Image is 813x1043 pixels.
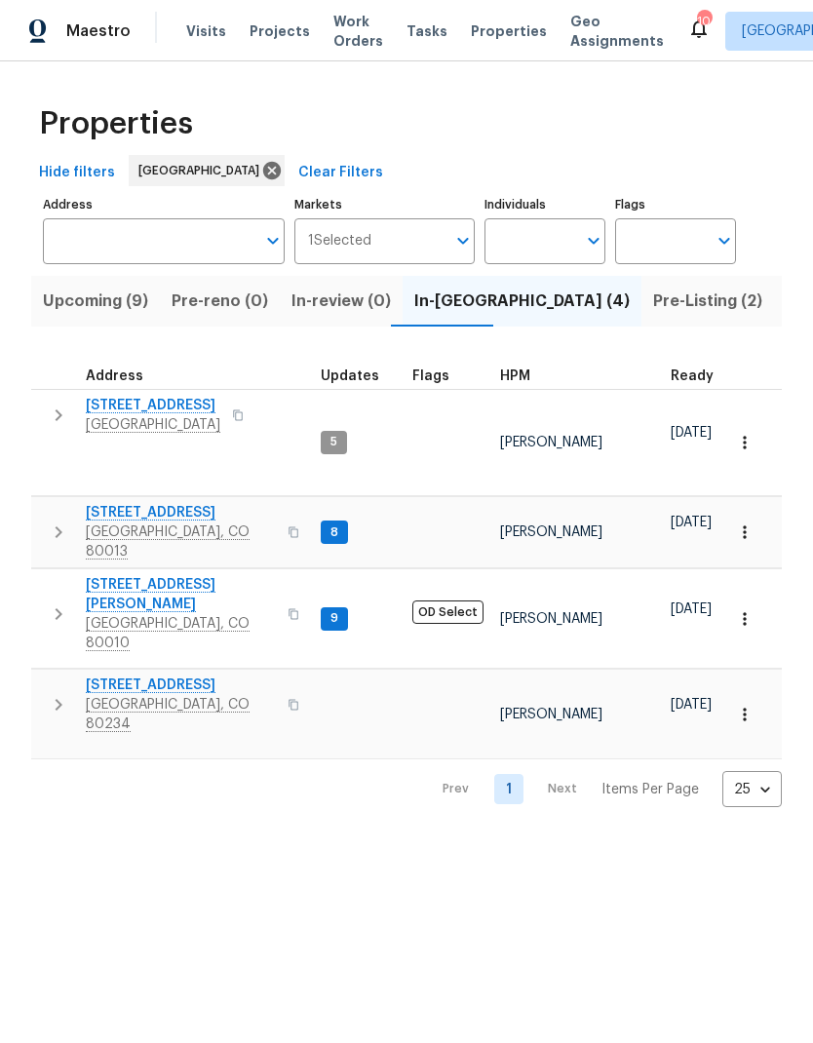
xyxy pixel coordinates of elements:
[43,288,148,315] span: Upcoming (9)
[653,288,762,315] span: Pre-Listing (2)
[31,155,123,191] button: Hide filters
[722,764,782,815] div: 25
[250,21,310,41] span: Projects
[671,369,731,383] div: Earliest renovation start date (first business day after COE or Checkout)
[471,21,547,41] span: Properties
[66,21,131,41] span: Maestro
[601,780,699,799] p: Items Per Page
[494,774,523,804] a: Goto page 1
[323,524,346,541] span: 8
[711,227,738,254] button: Open
[414,288,630,315] span: In-[GEOGRAPHIC_DATA] (4)
[39,114,193,134] span: Properties
[259,227,287,254] button: Open
[671,369,714,383] span: Ready
[291,288,391,315] span: In-review (0)
[43,199,285,211] label: Address
[138,161,267,180] span: [GEOGRAPHIC_DATA]
[671,602,712,616] span: [DATE]
[484,199,605,211] label: Individuals
[671,698,712,712] span: [DATE]
[615,199,736,211] label: Flags
[294,199,476,211] label: Markets
[424,771,782,807] nav: Pagination Navigation
[671,426,712,440] span: [DATE]
[500,436,602,449] span: [PERSON_NAME]
[697,12,711,31] div: 10
[308,233,371,250] span: 1 Selected
[321,369,379,383] span: Updates
[129,155,285,186] div: [GEOGRAPHIC_DATA]
[298,161,383,185] span: Clear Filters
[449,227,477,254] button: Open
[500,525,602,539] span: [PERSON_NAME]
[333,12,383,51] span: Work Orders
[412,600,484,624] span: OD Select
[323,434,345,450] span: 5
[412,369,449,383] span: Flags
[186,21,226,41] span: Visits
[671,516,712,529] span: [DATE]
[406,24,447,38] span: Tasks
[570,12,664,51] span: Geo Assignments
[580,227,607,254] button: Open
[290,155,391,191] button: Clear Filters
[500,708,602,721] span: [PERSON_NAME]
[500,612,602,626] span: [PERSON_NAME]
[39,161,115,185] span: Hide filters
[500,369,530,383] span: HPM
[86,369,143,383] span: Address
[172,288,268,315] span: Pre-reno (0)
[323,610,346,627] span: 9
